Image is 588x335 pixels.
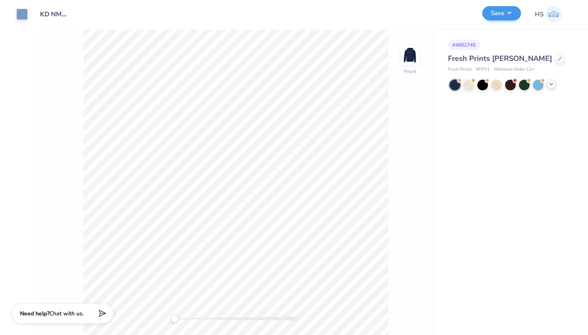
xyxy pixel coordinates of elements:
span: Fresh Prints [448,66,472,73]
span: # FP31 [476,66,490,73]
span: Chat with us. [49,310,84,317]
div: Front [404,68,416,75]
span: HS [535,10,543,19]
div: # 488274B [448,40,480,50]
input: Untitled Design [34,6,74,22]
button: Save [482,6,521,20]
span: Fresh Prints [PERSON_NAME] [448,54,552,63]
span: Minimum Order: 12 + [494,66,535,73]
img: Front [402,47,418,64]
div: Accessibility label [171,315,179,323]
img: Helen Slacik [546,6,562,22]
a: HS [531,6,566,22]
strong: Need help? [20,310,49,317]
